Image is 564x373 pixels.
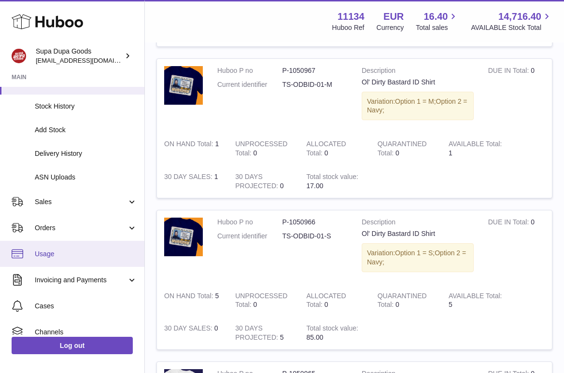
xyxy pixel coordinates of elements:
strong: DUE IN Total [488,218,531,228]
td: 0 [299,132,370,165]
strong: EUR [383,10,404,23]
div: Currency [377,23,404,32]
dt: Huboo P no [217,218,282,227]
span: Option 2 = Navy; [367,97,467,114]
td: 0 [481,59,552,133]
strong: ON HAND Total [164,292,215,302]
span: Channels [35,328,137,337]
dd: TS-ODBID-01-S [282,232,348,241]
strong: AVAILABLE Total [449,140,502,150]
span: Orders [35,223,127,233]
strong: UNPROCESSED Total [235,140,287,159]
strong: ON HAND Total [164,140,215,150]
div: Ol' Dirty Bastard ID Shirt [362,229,474,238]
td: 5 [228,317,299,349]
span: Cases [35,302,137,311]
td: 1 [157,165,228,198]
strong: ALLOCATED Total [306,140,346,159]
span: 85.00 [306,333,323,341]
dd: P-1050967 [282,66,348,75]
strong: DUE IN Total [488,67,531,77]
span: 16.40 [423,10,448,23]
span: Delivery History [35,149,137,158]
dd: P-1050966 [282,218,348,227]
img: product image [164,218,203,256]
span: AVAILABLE Stock Total [471,23,552,32]
td: 0 [228,165,299,198]
dt: Current identifier [217,80,282,89]
span: [EMAIL_ADDRESS][DOMAIN_NAME] [36,56,142,64]
strong: QUARANTINED Total [378,292,427,311]
a: 14,716.40 AVAILABLE Stock Total [471,10,552,32]
span: Option 2 = Navy; [367,249,466,266]
td: 0 [481,210,552,284]
strong: QUARANTINED Total [378,140,427,159]
strong: ALLOCATED Total [306,292,346,311]
span: Stock History [35,102,137,111]
span: Usage [35,249,137,259]
span: 0 [395,301,399,308]
td: 0 [228,132,299,165]
dt: Huboo P no [217,66,282,75]
div: Ol' Dirty Bastard ID Shirt [362,78,474,87]
span: 0 [395,149,399,157]
img: hello@slayalldayofficial.com [12,49,26,63]
td: 1 [157,132,228,165]
strong: Description [362,66,474,78]
a: 16.40 Total sales [416,10,459,32]
div: Supa Dupa Goods [36,47,123,65]
strong: 30 DAYS PROJECTED [235,173,280,192]
span: Option 1 = S; [395,249,435,257]
td: 0 [228,284,299,317]
span: 14,716.40 [498,10,541,23]
td: 5 [441,284,512,317]
dd: TS-ODBID-01-M [282,80,348,89]
strong: 30 DAY SALES [164,173,214,183]
strong: 30 DAYS PROJECTED [235,324,280,344]
td: 5 [157,284,228,317]
span: 17.00 [306,182,323,190]
span: Option 1 = M; [395,97,436,105]
strong: 11134 [338,10,365,23]
img: product image [164,66,203,105]
strong: Description [362,218,474,229]
td: 1 [441,132,512,165]
span: ASN Uploads [35,173,137,182]
td: 0 [299,284,370,317]
span: Sales [35,197,127,207]
strong: UNPROCESSED Total [235,292,287,311]
strong: Total stock value [306,173,358,183]
span: Add Stock [35,125,137,135]
div: Variation: [362,243,474,272]
span: Invoicing and Payments [35,276,127,285]
strong: Total stock value [306,324,358,334]
div: Variation: [362,92,474,121]
span: Total sales [416,23,459,32]
a: Log out [12,337,133,354]
strong: AVAILABLE Total [449,292,502,302]
dt: Current identifier [217,232,282,241]
div: Huboo Ref [332,23,365,32]
td: 0 [157,317,228,349]
strong: 30 DAY SALES [164,324,214,334]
